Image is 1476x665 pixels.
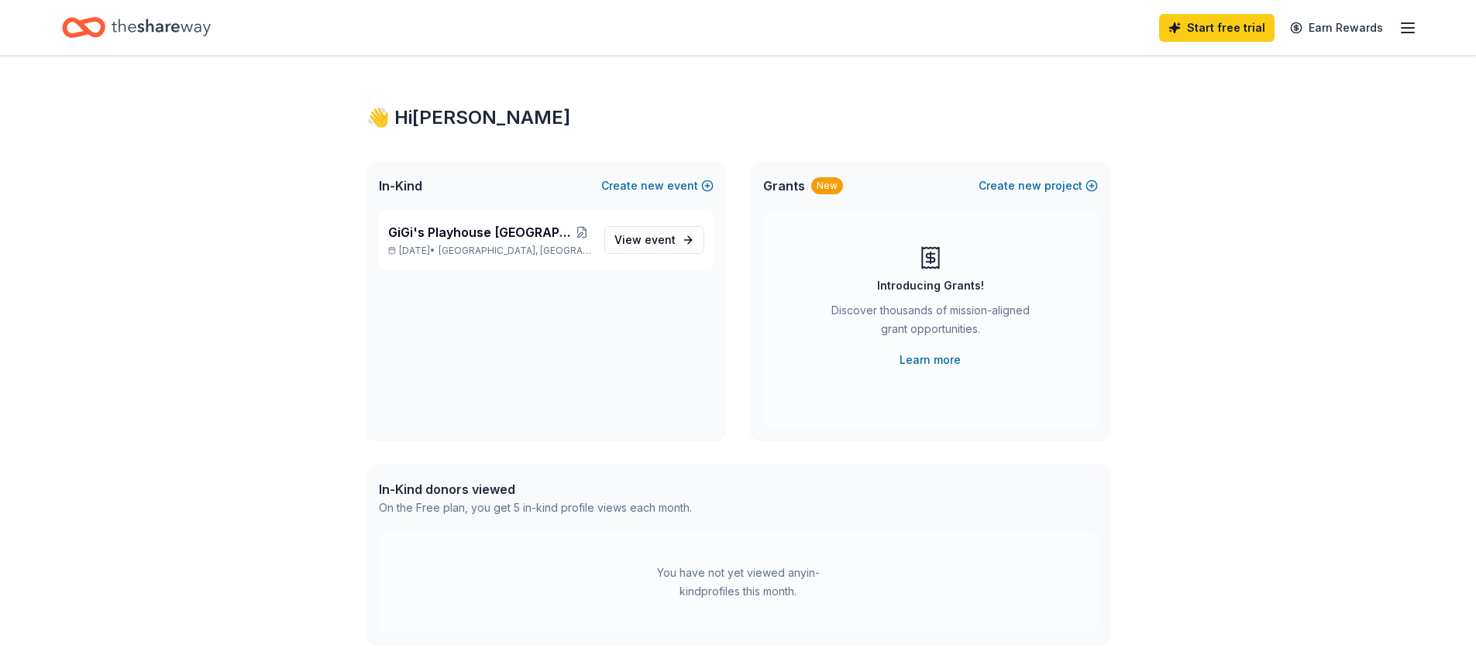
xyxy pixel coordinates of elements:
div: You have not yet viewed any in-kind profiles this month. [642,564,835,601]
p: [DATE] • [388,245,592,257]
button: Createnewproject [979,177,1098,195]
div: New [811,177,843,194]
span: View [614,231,676,249]
span: new [1018,177,1041,195]
a: Earn Rewards [1281,14,1392,42]
span: [GEOGRAPHIC_DATA], [GEOGRAPHIC_DATA] [439,245,591,257]
a: Learn more [900,351,961,369]
div: In-Kind donors viewed [379,480,692,499]
a: Start free trial [1159,14,1275,42]
span: In-Kind [379,177,422,195]
span: GiGi's Playhouse [GEOGRAPHIC_DATA] 2025 Gala [388,223,573,242]
div: Introducing Grants! [877,276,984,295]
div: Discover thousands of mission-aligned grant opportunities. [825,301,1036,344]
a: View event [604,226,704,254]
div: On the Free plan, you get 5 in-kind profile views each month. [379,499,692,517]
a: Home [62,9,211,46]
span: Grants [763,177,805,195]
span: event [645,233,676,246]
button: Createnewevent [601,177,714,195]
span: new [641,177,664,195]
div: 👋 Hi [PERSON_NAME] [366,105,1110,130]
